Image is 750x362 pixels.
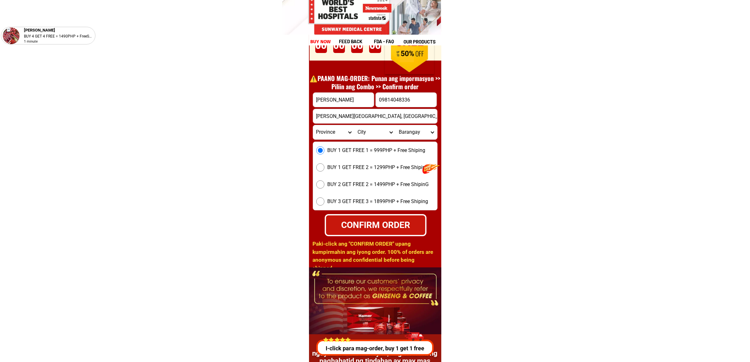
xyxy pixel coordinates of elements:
select: Select district [354,125,396,139]
input: Input phone_number [376,93,437,107]
select: Select province [313,125,354,139]
input: BUY 1 GET FREE 2 = 1299PHP + Free Shiping [316,163,324,172]
input: BUY 1 GET FREE 1 = 999PHP + Free Shiping [316,146,324,155]
span: BUY 3 GET FREE 3 = 1899PHP + Free Shiping [328,198,428,205]
h1: fda - FAQ [374,38,409,45]
span: BUY 1 GET FREE 1 = 999PHP + Free Shiping [328,147,426,154]
div: CONFIRM ORDER [322,218,429,232]
span: BUY 1 GET FREE 2 = 1299PHP + Free Shiping [328,164,428,171]
h1: ⚠️️PAANO MAG-ORDER: Punan ang impormasyon >> Piliin ang Combo >> Confirm order [306,74,444,90]
input: BUY 3 GET FREE 3 = 1899PHP + Free Shiping [316,197,324,206]
h1: buy now [310,38,331,45]
h1: our products [404,38,440,45]
select: Select commune [396,125,437,139]
span: BUY 2 GET FREE 2 = 1499PHP + Free ShipinG [328,181,429,188]
h1: 50% [392,50,423,58]
p: I-click para mag-order, buy 1 get 1 free [314,344,435,353]
input: Input address [313,109,437,123]
h1: Paki-click ang "CONFIRM ORDER" upang kumpirmahin ang iyong order. 100% of orders are anonymous an... [313,240,437,272]
h1: feed back [339,38,373,45]
input: Input full_name [313,93,374,107]
input: BUY 2 GET FREE 2 = 1499PHP + Free ShipinG [316,180,324,189]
